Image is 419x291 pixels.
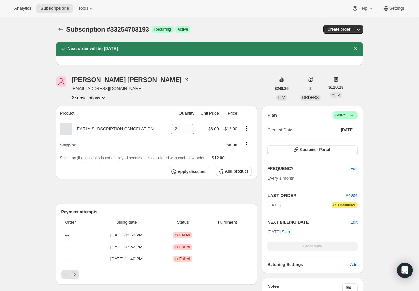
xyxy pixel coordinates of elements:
[241,125,251,132] button: Product actions
[227,143,237,147] span: $0.00
[65,245,69,249] span: ---
[72,95,107,101] button: Product actions
[61,215,93,229] th: Order
[267,112,277,118] h2: Plan
[348,4,377,13] button: Help
[61,270,252,279] nav: Pagination
[302,95,319,100] span: ORDERS
[10,4,35,13] button: Analytics
[271,84,292,93] button: $240.36
[196,106,220,120] th: Unit Price
[323,25,354,34] button: Create order
[267,176,294,181] span: Every 1 month
[350,166,357,172] span: Edit
[278,95,285,100] span: LTV
[169,167,209,176] button: Apply discount
[347,113,348,118] span: |
[72,85,189,92] span: [EMAIL_ADDRESS][DOMAIN_NAME]
[267,261,350,268] h6: Batching Settings
[350,219,357,226] button: Edit
[94,244,159,250] span: [DATE] · 02:52 PM
[350,261,357,268] span: Add
[207,219,248,226] span: Fulfillment
[397,263,413,278] div: Open Intercom Messenger
[267,145,357,154] button: Customer Portal
[65,233,69,237] span: ---
[61,209,252,215] h2: Payment attempts
[74,4,98,13] button: Tools
[56,76,66,87] span: Jamie Dofflemyer
[56,138,166,152] th: Shipping
[267,202,281,208] span: [DATE]
[65,256,69,261] span: ---
[40,6,69,11] span: Subscriptions
[327,27,350,32] span: Create order
[267,192,346,199] h2: LAST ORDER
[346,164,361,174] button: Edit
[267,127,292,133] span: Created Date
[300,147,330,152] span: Customer Portal
[166,106,196,120] th: Quantity
[68,45,119,52] h2: Next order will be [DATE].
[346,259,361,270] button: Add
[309,86,312,91] span: 2
[358,6,367,11] span: Help
[346,285,354,290] span: Edit
[94,232,159,238] span: [DATE] · 02:52 PM
[72,76,189,83] div: [PERSON_NAME] [PERSON_NAME]
[212,156,225,160] span: $12.00
[346,192,357,199] button: #4934
[337,125,358,135] button: [DATE]
[154,27,171,32] span: Recurring
[332,93,340,97] span: AOV
[94,256,159,262] span: [DATE] · 11:40 PM
[94,219,159,226] span: Billing date
[178,27,188,32] span: Active
[379,4,409,13] button: Settings
[208,126,219,131] span: $6.00
[267,229,290,234] span: [DATE] ·
[338,203,355,208] span: Unfulfilled
[179,256,190,262] span: Failed
[346,193,357,198] a: #4934
[72,126,154,132] div: EARLY SUBSCRIPTION CANCELATION
[389,6,405,11] span: Settings
[351,44,360,53] button: Dismiss notification
[78,6,88,11] span: Tools
[267,166,350,172] h2: FREQUENCY
[221,106,239,120] th: Price
[216,167,252,176] button: Add product
[305,84,315,93] button: 2
[267,219,350,226] h2: NEXT BILLING DATE
[179,233,190,238] span: Failed
[278,227,294,237] button: Skip
[241,141,251,148] button: Shipping actions
[282,229,290,235] span: Skip
[224,126,237,131] span: $12.00
[225,169,248,174] span: Add product
[335,112,355,118] span: Active
[66,26,149,33] span: Subscription #33254703193
[56,106,166,120] th: Product
[178,169,206,174] span: Apply discount
[60,156,206,160] span: Sales tax (if applicable) is not displayed because it is calculated with each new order.
[56,25,65,34] button: Subscriptions
[328,84,343,91] span: $120.18
[14,6,31,11] span: Analytics
[341,127,354,133] span: [DATE]
[70,270,79,279] button: Next
[275,86,289,91] span: $240.36
[163,219,203,226] span: Status
[36,4,73,13] button: Subscriptions
[179,245,190,250] span: Failed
